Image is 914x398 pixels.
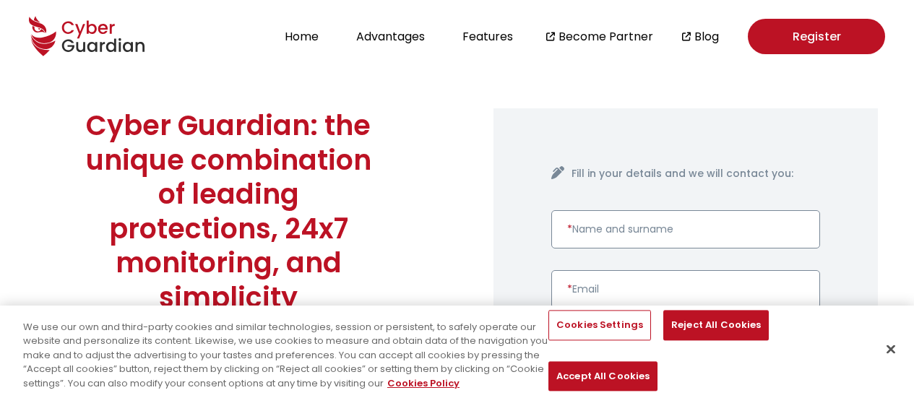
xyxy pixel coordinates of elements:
[694,27,719,46] a: Blog
[748,19,885,54] a: Register
[572,166,821,181] h4: Fill in your details and we will contact you:
[559,27,653,46] a: Become Partner
[352,27,429,46] button: Advantages
[548,361,658,391] button: Accept All Cookies
[458,27,517,46] button: Features
[72,108,385,314] h1: Cyber Guardian: the unique combination of leading protections, 24x7 monitoring, and simplicity
[280,27,323,46] button: Home
[23,320,548,391] div: We use our own and third-party cookies and similar technologies, session or persistent, to safely...
[875,334,907,365] button: Close
[663,311,769,341] button: Reject All Cookies
[548,311,651,341] button: Cookies Settings
[387,376,460,390] a: More information about your privacy, opens in a new tab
